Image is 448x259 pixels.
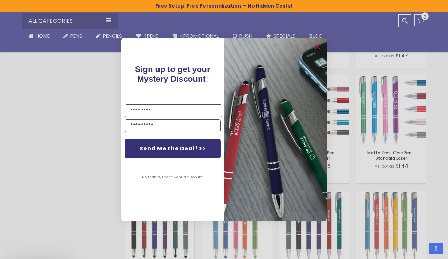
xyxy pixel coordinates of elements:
span: Sign up to get your Mystery Discount [135,65,210,83]
button: Send Me the Deal! >> [125,139,221,158]
span: ! [135,65,210,83]
button: Close dialog [312,41,323,52]
img: pop-up-image [224,38,327,221]
button: No thanks, I don't want a discount. [139,169,207,186]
